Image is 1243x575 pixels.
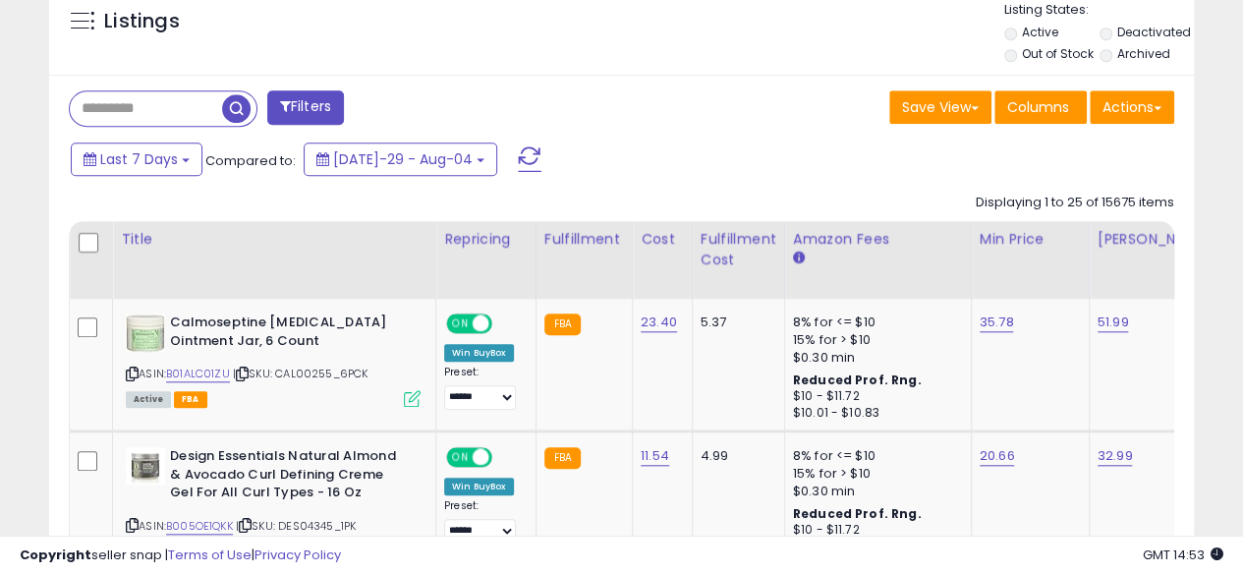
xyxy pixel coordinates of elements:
[1098,313,1129,332] a: 51.99
[448,449,473,466] span: ON
[980,229,1081,250] div: Min Price
[641,446,669,466] a: 11.54
[444,478,514,495] div: Win BuyBox
[1007,97,1069,117] span: Columns
[980,313,1014,332] a: 35.78
[793,505,922,522] b: Reduced Prof. Rng.
[100,149,178,169] span: Last 7 Days
[793,372,922,388] b: Reduced Prof. Rng.
[233,366,367,381] span: | SKU: CAL00255_6PCK
[1143,546,1223,564] span: 2025-08-12 14:53 GMT
[793,331,956,349] div: 15% for > $10
[121,229,427,250] div: Title
[793,405,956,422] div: $10.01 - $10.83
[205,151,296,170] span: Compared to:
[544,229,624,250] div: Fulfillment
[71,143,202,176] button: Last 7 Days
[1098,229,1215,250] div: [PERSON_NAME]
[793,229,963,250] div: Amazon Fees
[166,366,230,382] a: B01ALC01ZU
[170,314,409,355] b: Calmoseptine [MEDICAL_DATA] Ointment Jar, 6 Count
[793,447,956,465] div: 8% for <= $10
[976,194,1174,212] div: Displaying 1 to 25 of 15675 items
[1004,1,1194,20] p: Listing States:
[793,349,956,367] div: $0.30 min
[174,391,207,408] span: FBA
[304,143,497,176] button: [DATE]-29 - Aug-04
[793,314,956,331] div: 8% for <= $10
[793,483,956,500] div: $0.30 min
[980,446,1015,466] a: 20.66
[701,229,776,270] div: Fulfillment Cost
[641,229,684,250] div: Cost
[641,313,677,332] a: 23.40
[793,465,956,483] div: 15% for > $10
[1021,24,1057,40] label: Active
[170,447,409,507] b: Design Essentials Natural Almond & Avocado Curl Defining Creme Gel For All Curl Types - 16 Oz
[1090,90,1174,124] button: Actions
[104,8,180,35] h5: Listings
[994,90,1087,124] button: Columns
[444,344,514,362] div: Win BuyBox
[254,546,341,564] a: Privacy Policy
[1021,45,1093,62] label: Out of Stock
[444,366,521,410] div: Preset:
[444,229,528,250] div: Repricing
[168,546,252,564] a: Terms of Use
[126,447,165,485] img: 41WB1BmqQbL._SL40_.jpg
[793,250,805,267] small: Amazon Fees.
[793,388,956,405] div: $10 - $11.72
[448,316,473,332] span: ON
[889,90,991,124] button: Save View
[126,314,421,405] div: ASIN:
[489,316,521,332] span: OFF
[126,314,165,352] img: 51xyKaZg7SL._SL40_.jpg
[333,149,473,169] span: [DATE]-29 - Aug-04
[544,314,581,335] small: FBA
[1117,24,1191,40] label: Deactivated
[267,90,344,125] button: Filters
[20,546,91,564] strong: Copyright
[489,449,521,466] span: OFF
[1098,446,1133,466] a: 32.99
[444,499,521,544] div: Preset:
[126,391,171,408] span: All listings currently available for purchase on Amazon
[20,546,341,565] div: seller snap | |
[1117,45,1170,62] label: Archived
[701,314,769,331] div: 5.37
[544,447,581,469] small: FBA
[701,447,769,465] div: 4.99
